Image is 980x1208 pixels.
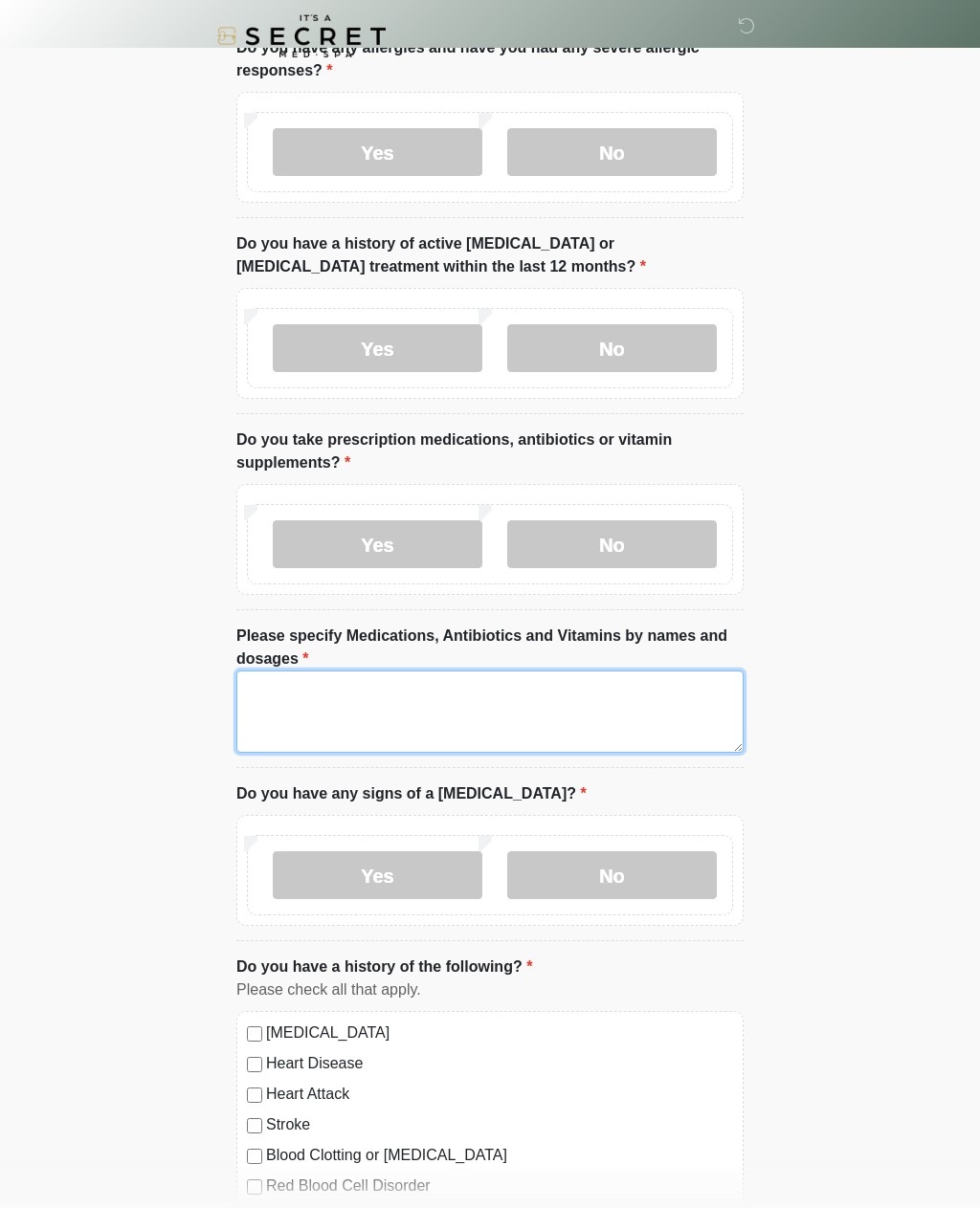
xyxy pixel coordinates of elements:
[266,1052,733,1075] label: Heart Disease
[273,851,482,899] label: Yes
[247,1149,262,1164] input: Blood Clotting or [MEDICAL_DATA]
[266,1175,733,1197] label: Red Blood Cell Disorder
[247,1087,262,1103] input: Heart Attack
[273,128,482,176] label: Yes
[236,428,744,474] label: Do you take prescription medications, antibiotics or vitamin supplements?
[247,1057,262,1072] input: Heart Disease
[247,1118,262,1133] input: Stroke
[236,978,744,1001] div: Please check all that apply.
[507,851,717,899] label: No
[266,1083,733,1106] label: Heart Attack
[507,128,717,176] label: No
[247,1026,262,1042] input: [MEDICAL_DATA]
[236,232,744,278] label: Do you have a history of active [MEDICAL_DATA] or [MEDICAL_DATA] treatment within the last 12 mon...
[273,520,482,568] label: Yes
[236,782,587,805] label: Do you have any signs of a [MEDICAL_DATA]?
[247,1179,262,1195] input: Red Blood Cell Disorder
[217,14,386,57] img: It's A Secret Med Spa Logo
[266,1113,733,1136] label: Stroke
[273,324,482,372] label: Yes
[266,1144,733,1167] label: Blood Clotting or [MEDICAL_DATA]
[266,1021,733,1044] label: [MEDICAL_DATA]
[236,625,744,670] label: Please specify Medications, Antibiotics and Vitamins by names and dosages
[236,955,532,978] label: Do you have a history of the following?
[507,324,717,372] label: No
[507,520,717,568] label: No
